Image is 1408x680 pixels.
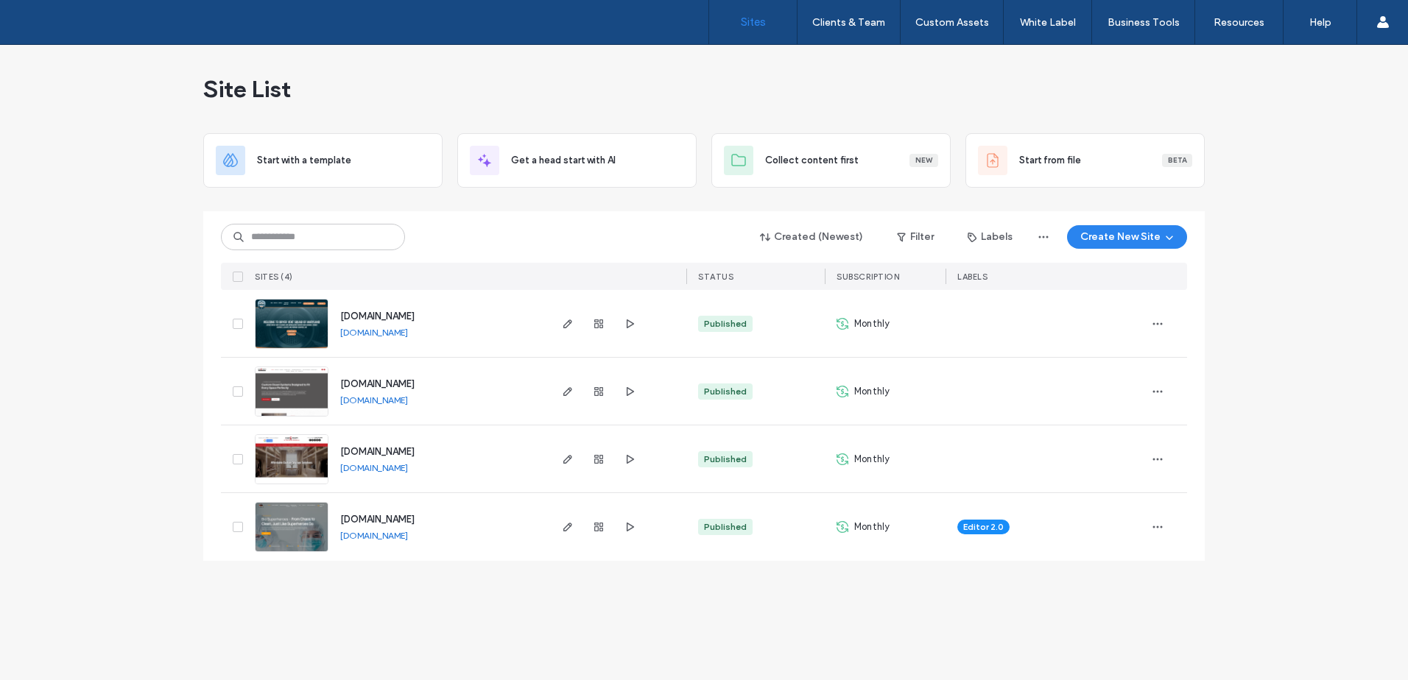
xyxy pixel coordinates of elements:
span: Monthly [854,384,890,399]
span: Monthly [854,520,890,534]
span: Monthly [854,316,890,331]
label: Clients & Team [812,16,885,29]
span: Collect content first [765,153,859,168]
a: [DOMAIN_NAME] [340,446,415,457]
span: SUBSCRIPTION [837,272,899,282]
button: Labels [954,225,1026,249]
span: Editor 2.0 [963,520,1004,534]
span: SITES (4) [255,272,293,282]
div: Published [704,317,747,330]
span: Get a head start with AI [511,153,616,168]
div: Published [704,520,747,534]
a: [DOMAIN_NAME] [340,394,408,405]
label: Business Tools [1108,16,1180,29]
div: Published [704,453,747,466]
label: Custom Assets [915,16,989,29]
div: Published [704,385,747,398]
label: Resources [1214,16,1264,29]
a: [DOMAIN_NAME] [340,462,408,473]
span: Monthly [854,452,890,467]
label: White Label [1020,16,1076,29]
a: [DOMAIN_NAME] [340,530,408,541]
button: Filter [882,225,948,249]
a: [DOMAIN_NAME] [340,514,415,525]
div: Start from fileBeta [965,133,1205,188]
a: [DOMAIN_NAME] [340,378,415,389]
label: Help [1309,16,1331,29]
span: Start from file [1019,153,1081,168]
span: STATUS [698,272,733,282]
a: [DOMAIN_NAME] [340,311,415,322]
div: Start with a template [203,133,443,188]
div: Beta [1162,154,1192,167]
a: [DOMAIN_NAME] [340,327,408,338]
button: Create New Site [1067,225,1187,249]
label: Sites [741,15,766,29]
div: Collect content firstNew [711,133,951,188]
button: Created (Newest) [747,225,876,249]
span: Site List [203,74,291,104]
span: LABELS [957,272,988,282]
div: Get a head start with AI [457,133,697,188]
span: Start with a template [257,153,351,168]
div: New [909,154,938,167]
